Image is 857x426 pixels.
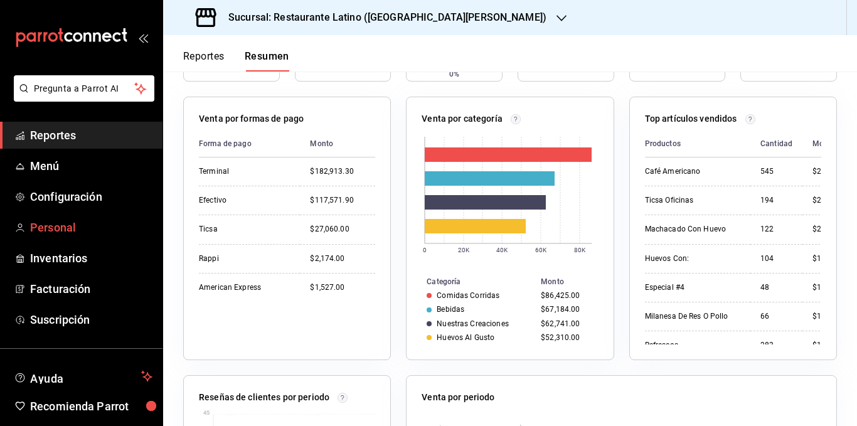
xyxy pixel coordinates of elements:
[300,130,375,157] th: Monto
[812,253,851,264] div: $15,080.00
[645,340,740,351] div: Refrescos
[812,195,851,206] div: $26,190.00
[760,311,792,322] div: 66
[310,282,375,293] div: $1,527.00
[541,319,594,328] div: $62,741.00
[760,282,792,293] div: 48
[310,224,375,235] div: $27,060.00
[541,305,594,314] div: $67,184.00
[310,195,375,206] div: $117,571.90
[30,188,152,205] span: Configuración
[496,247,508,253] text: 40K
[30,280,152,297] span: Facturación
[760,340,792,351] div: 283
[812,166,851,177] div: $27,250.00
[458,247,470,253] text: 20K
[199,224,290,235] div: Ticsa
[760,224,792,235] div: 122
[437,305,464,314] div: Bebidas
[199,112,304,125] p: Venta por formas de pago
[407,275,536,289] th: Categoría
[645,282,740,293] div: Especial #4
[449,68,459,80] span: 0%
[34,82,135,95] span: Pregunta a Parrot AI
[199,391,329,404] p: Reseñas de clientes por periodo
[812,340,851,351] div: $12,735.00
[14,75,154,102] button: Pregunta a Parrot AI
[310,166,375,177] div: $182,913.30
[183,50,225,72] button: Reportes
[30,369,136,384] span: Ayuda
[541,333,594,342] div: $52,310.00
[645,195,740,206] div: Ticsa Oficinas
[30,127,152,144] span: Reportes
[437,319,508,328] div: Nuestras Creaciones
[310,253,375,264] div: $2,174.00
[30,157,152,174] span: Menú
[422,112,503,125] p: Venta por categoría
[574,247,586,253] text: 80K
[199,253,290,264] div: Rappi
[536,275,614,289] th: Monto
[645,130,750,157] th: Productos
[645,166,740,177] div: Café Americano
[645,311,740,322] div: Milanesa De Res O Pollo
[199,166,290,177] div: Terminal
[750,130,802,157] th: Cantidad
[541,291,594,300] div: $86,425.00
[199,195,290,206] div: Efectivo
[199,282,290,293] div: American Express
[30,219,152,236] span: Personal
[423,247,427,253] text: 0
[9,91,154,104] a: Pregunta a Parrot AI
[645,112,737,125] p: Top artículos vendidos
[245,50,289,72] button: Resumen
[199,130,300,157] th: Forma de pago
[645,224,740,235] div: Machacado Con Huevo
[138,33,148,43] button: open_drawer_menu
[535,247,547,253] text: 60K
[760,166,792,177] div: 545
[645,253,740,264] div: Huevos Con:
[437,291,499,300] div: Comidas Corridas
[802,130,851,157] th: Monto
[218,10,546,25] h3: Sucursal: Restaurante Latino ([GEOGRAPHIC_DATA][PERSON_NAME])
[760,195,792,206] div: 194
[812,282,851,293] div: $13,680.00
[812,311,851,322] div: $12,870.00
[812,224,851,235] div: $23,180.00
[30,398,152,415] span: Recomienda Parrot
[30,311,152,328] span: Suscripción
[760,253,792,264] div: 104
[437,333,494,342] div: Huevos Al Gusto
[30,250,152,267] span: Inventarios
[422,391,494,404] p: Venta por periodo
[183,50,289,72] div: navigation tabs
